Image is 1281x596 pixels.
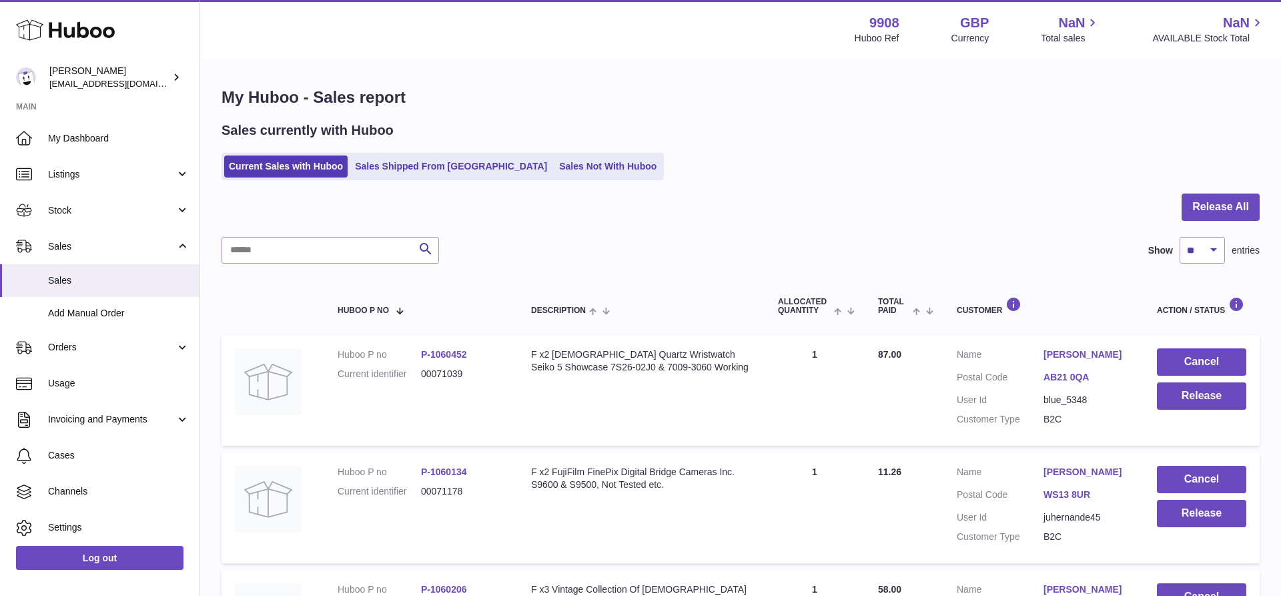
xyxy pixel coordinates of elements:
[1157,466,1246,493] button: Cancel
[957,348,1043,364] dt: Name
[951,32,989,45] div: Currency
[1043,583,1130,596] a: [PERSON_NAME]
[421,368,504,380] dd: 00071039
[235,466,302,533] img: no-photo.jpg
[222,87,1260,108] h1: My Huboo - Sales report
[421,584,467,595] a: P-1060206
[765,335,865,446] td: 1
[957,511,1043,524] dt: User Id
[338,485,421,498] dt: Current identifier
[421,349,467,360] a: P-1060452
[1043,413,1130,426] dd: B2C
[1157,297,1246,315] div: Action / Status
[1043,466,1130,479] a: [PERSON_NAME]
[49,65,169,90] div: [PERSON_NAME]
[957,394,1043,406] dt: User Id
[957,466,1043,482] dt: Name
[16,546,183,570] a: Log out
[878,349,901,360] span: 87.00
[957,371,1043,387] dt: Postal Code
[960,14,989,32] strong: GBP
[878,467,901,477] span: 11.26
[48,168,175,181] span: Listings
[48,307,189,320] span: Add Manual Order
[421,485,504,498] dd: 00071178
[878,584,901,595] span: 58.00
[1148,244,1173,257] label: Show
[338,306,389,315] span: Huboo P no
[869,14,899,32] strong: 9908
[957,489,1043,505] dt: Postal Code
[48,377,189,390] span: Usage
[531,306,586,315] span: Description
[1043,394,1130,406] dd: blue_5348
[554,156,661,178] a: Sales Not With Huboo
[1152,32,1265,45] span: AVAILABLE Stock Total
[1043,531,1130,543] dd: B2C
[1043,489,1130,501] a: WS13 8UR
[16,67,36,87] img: tbcollectables@hotmail.co.uk
[48,485,189,498] span: Channels
[878,298,909,315] span: Total paid
[1157,382,1246,410] button: Release
[48,274,189,287] span: Sales
[49,78,196,89] span: [EMAIL_ADDRESS][DOMAIN_NAME]
[338,583,421,596] dt: Huboo P no
[957,531,1043,543] dt: Customer Type
[531,466,751,491] div: F x2 FujiFilm FinePix Digital Bridge Cameras Inc. S9600 & S9500, Not Tested etc.
[48,341,175,354] span: Orders
[1157,500,1246,527] button: Release
[1157,348,1246,376] button: Cancel
[765,453,865,563] td: 1
[1152,14,1265,45] a: NaN AVAILABLE Stock Total
[855,32,899,45] div: Huboo Ref
[48,449,189,462] span: Cases
[1232,244,1260,257] span: entries
[338,348,421,361] dt: Huboo P no
[350,156,552,178] a: Sales Shipped From [GEOGRAPHIC_DATA]
[1041,14,1100,45] a: NaN Total sales
[48,204,175,217] span: Stock
[235,348,302,415] img: no-photo.jpg
[48,240,175,253] span: Sales
[338,368,421,380] dt: Current identifier
[224,156,348,178] a: Current Sales with Huboo
[421,467,467,477] a: P-1060134
[48,521,189,534] span: Settings
[957,413,1043,426] dt: Customer Type
[222,121,394,139] h2: Sales currently with Huboo
[531,348,751,374] div: F x2 [DEMOGRAPHIC_DATA] Quartz Wristwatch Seiko 5 Showcase 7S26-02J0 & 7009-3060 Working
[48,413,175,426] span: Invoicing and Payments
[1223,14,1250,32] span: NaN
[1043,348,1130,361] a: [PERSON_NAME]
[1041,32,1100,45] span: Total sales
[1182,194,1260,221] button: Release All
[957,297,1130,315] div: Customer
[48,132,189,145] span: My Dashboard
[778,298,831,315] span: ALLOCATED Quantity
[1058,14,1085,32] span: NaN
[338,466,421,479] dt: Huboo P no
[1043,371,1130,384] a: AB21 0QA
[1043,511,1130,524] dd: juhernande45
